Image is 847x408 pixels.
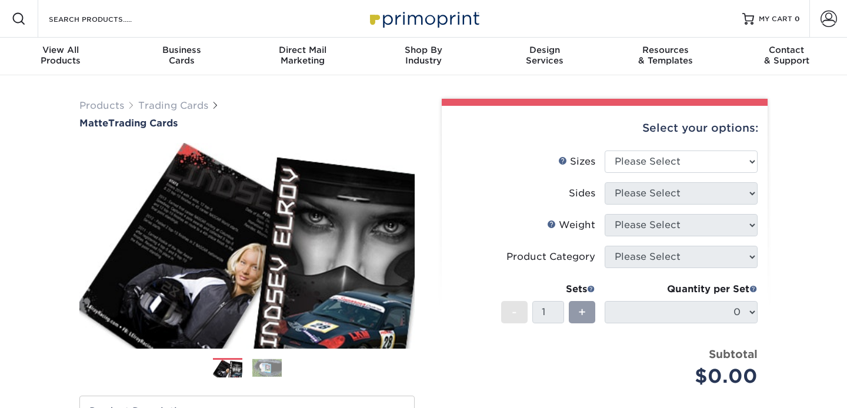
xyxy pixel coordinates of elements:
span: MY CART [759,14,792,24]
div: $0.00 [613,362,758,390]
div: Sides [569,186,595,200]
div: Marketing [242,45,363,66]
span: Matte [79,118,108,129]
a: Resources& Templates [605,38,726,75]
img: Matte 01 [79,130,415,362]
div: Weight [547,218,595,232]
span: - [512,303,517,321]
strong: Subtotal [709,347,758,360]
input: SEARCH PRODUCTS..... [48,12,162,26]
span: + [578,303,586,321]
div: Services [484,45,605,66]
a: DesignServices [484,38,605,75]
a: Trading Cards [138,100,208,111]
div: Quantity per Set [605,282,758,296]
a: Contact& Support [726,38,847,75]
a: Direct MailMarketing [242,38,363,75]
a: BusinessCards [121,38,242,75]
div: Cards [121,45,242,66]
div: Product Category [506,250,595,264]
span: Business [121,45,242,55]
span: Contact [726,45,847,55]
img: Primoprint [365,6,482,31]
div: & Templates [605,45,726,66]
h1: Trading Cards [79,118,415,129]
div: Sizes [558,155,595,169]
span: Design [484,45,605,55]
a: Shop ByIndustry [363,38,484,75]
div: Select your options: [451,106,758,151]
a: Products [79,100,124,111]
div: & Support [726,45,847,66]
span: Shop By [363,45,484,55]
div: Sets [501,282,595,296]
span: 0 [795,15,800,23]
div: Industry [363,45,484,66]
a: MatteTrading Cards [79,118,415,129]
span: Resources [605,45,726,55]
span: Direct Mail [242,45,363,55]
img: Trading Cards 02 [252,359,282,377]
